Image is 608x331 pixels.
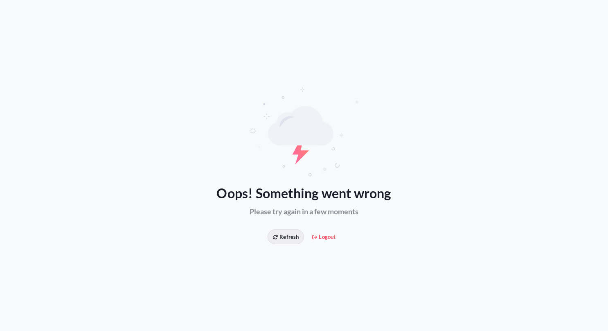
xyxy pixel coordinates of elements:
span: Please try again in a few moments [250,206,358,216]
button: Refresh [268,229,304,244]
span: Logout [312,233,336,241]
button: Logout [307,229,340,244]
span: Refresh [273,233,299,241]
span: Oops! Something went wrong [216,184,391,203]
